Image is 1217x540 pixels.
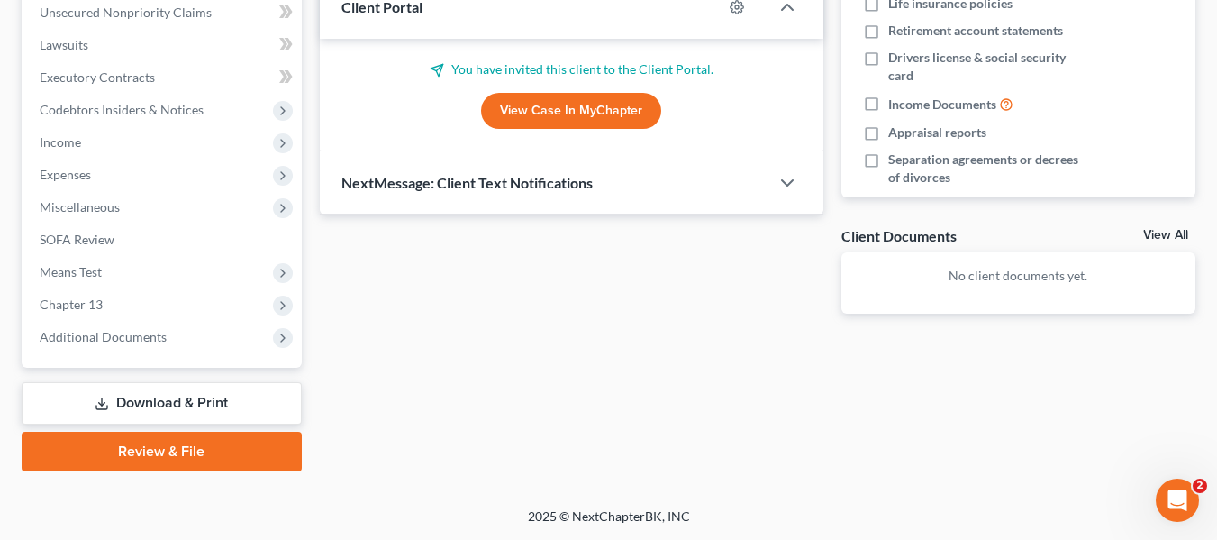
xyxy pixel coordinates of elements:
[22,432,302,471] a: Review & File
[25,61,302,94] a: Executory Contracts
[40,102,204,117] span: Codebtors Insiders & Notices
[40,264,102,279] span: Means Test
[888,22,1063,40] span: Retirement account statements
[40,297,103,312] span: Chapter 13
[888,96,996,114] span: Income Documents
[1193,479,1207,493] span: 2
[888,49,1092,85] span: Drivers license & social security card
[888,124,986,142] span: Appraisal reports
[40,329,167,344] span: Additional Documents
[40,167,91,182] span: Expenses
[856,267,1181,285] p: No client documents yet.
[1156,479,1199,522] iframe: Intercom live chat
[40,199,120,215] span: Miscellaneous
[22,382,302,425] a: Download & Print
[25,224,302,256] a: SOFA Review
[341,174,593,191] span: NextMessage: Client Text Notifications
[888,151,1092,187] span: Separation agreements or decrees of divorces
[95,508,1122,540] div: 2025 © NextChapterBK, INC
[40,37,88,52] span: Lawsuits
[341,60,802,78] p: You have invited this client to the Client Portal.
[40,232,114,247] span: SOFA Review
[481,93,661,129] a: View Case in MyChapter
[40,5,212,20] span: Unsecured Nonpriority Claims
[40,134,81,150] span: Income
[1143,229,1188,242] a: View All
[841,226,957,245] div: Client Documents
[25,29,302,61] a: Lawsuits
[40,69,155,85] span: Executory Contracts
